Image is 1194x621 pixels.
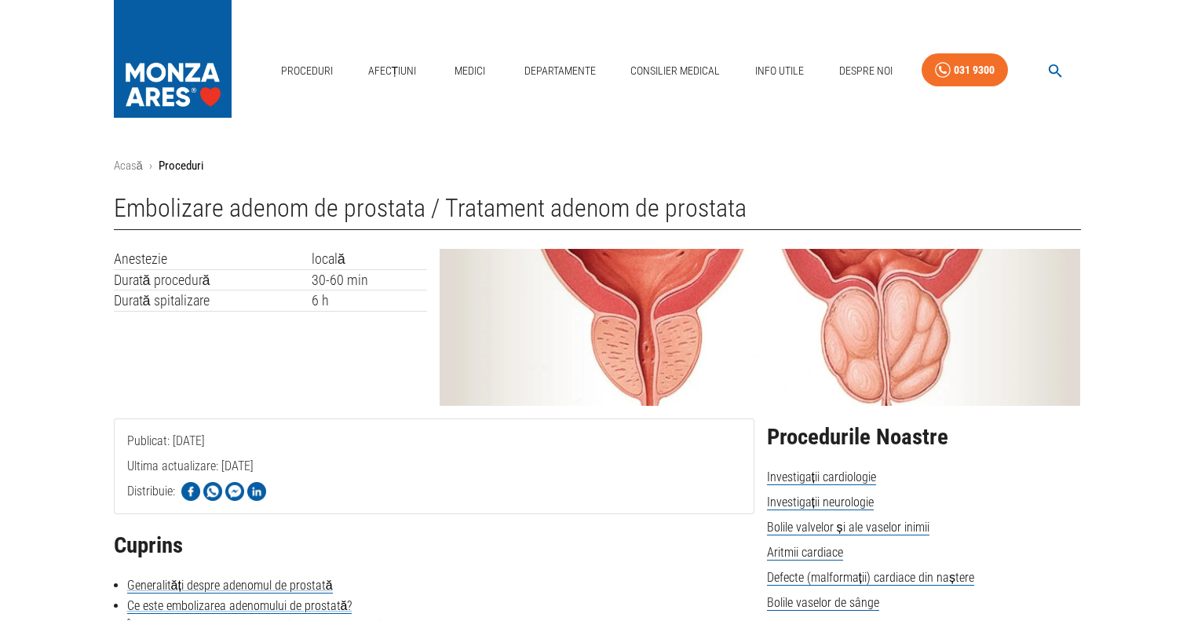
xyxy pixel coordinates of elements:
img: Share on LinkedIn [247,482,266,501]
p: Proceduri [159,157,203,175]
span: Aritmii cardiace [767,545,843,561]
h2: Cuprins [114,533,754,558]
a: 031 9300 [922,53,1008,87]
img: Share on Facebook [181,482,200,501]
a: Info Utile [749,55,810,87]
li: › [149,157,152,175]
td: Anestezie [114,249,312,269]
span: Investigații cardiologie [767,469,876,485]
span: Bolile vaselor de sânge [767,595,879,611]
span: Bolile valvelor și ale vaselor inimii [767,520,929,535]
td: Durată spitalizare [114,290,312,312]
a: Proceduri [275,55,339,87]
span: Investigații neurologie [767,495,874,510]
p: Distribuie: [127,482,175,501]
h2: Procedurile Noastre [767,425,1081,450]
div: 031 9300 [954,60,995,80]
td: Durată procedură [114,269,312,290]
img: Share on Facebook Messenger [225,482,244,501]
img: Share on WhatsApp [203,482,222,501]
a: Consilier Medical [624,55,726,87]
a: Acasă [114,159,143,173]
td: 6 h [312,290,428,312]
h1: Embolizare adenom de prostata / Tratament adenom de prostata [114,194,1081,230]
span: Publicat: [DATE] [127,433,205,511]
a: Departamente [518,55,602,87]
span: Defecte (malformații) cardiace din naștere [767,570,974,586]
a: Afecțiuni [362,55,423,87]
a: Ce este embolizarea adenomului de prostată? [127,598,352,614]
img: Embolizare adenom de prostata | MONZA ARES [440,249,1080,406]
td: locală [312,249,428,269]
nav: breadcrumb [114,157,1081,175]
a: Despre Noi [833,55,899,87]
td: 30-60 min [312,269,428,290]
a: Medici [445,55,495,87]
span: Ultima actualizare: [DATE] [127,458,254,536]
a: Generalități despre adenomul de prostată [127,578,333,594]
